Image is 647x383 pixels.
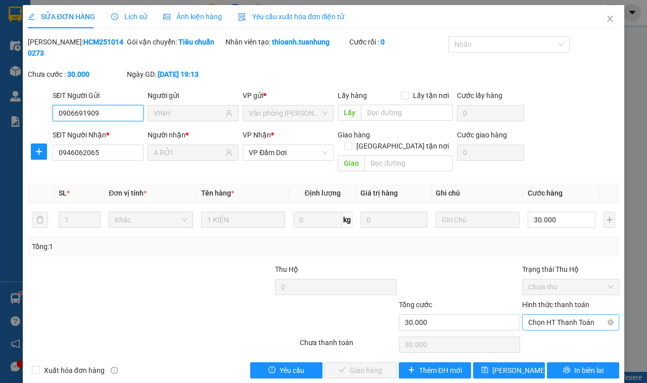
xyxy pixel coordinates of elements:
b: Tiêu chuẩn [178,38,214,46]
span: VP Đầm Dơi [249,145,328,160]
span: Yêu cầu xuất hóa đơn điện tử [238,13,345,21]
div: Gói vận chuyển: [127,36,224,47]
span: clock-circle [111,13,118,20]
span: Khác [115,212,187,227]
span: printer [563,366,570,374]
span: Giao [338,155,364,171]
input: Ghi Chú [436,212,520,228]
span: environment [58,24,66,32]
div: Người gửi [148,90,239,101]
button: checkGiao hàng [325,362,397,378]
button: plus [31,143,47,160]
span: Giá trị hàng [360,189,398,197]
label: Hình thức thanh toán [522,301,589,309]
span: edit [28,13,35,20]
span: plus [31,148,47,156]
div: Ngày GD: [127,69,224,80]
span: Thêm ĐH mới [419,365,462,376]
button: Close [596,5,624,33]
button: printerIn biên lai [547,362,619,378]
span: [GEOGRAPHIC_DATA] tận nơi [352,140,453,152]
input: Tên người gửi [154,108,223,119]
li: 02839.63.63.63 [5,35,193,47]
input: Cước lấy hàng [457,105,524,121]
input: Tên người nhận [154,147,223,158]
span: SL [59,189,67,197]
span: exclamation-circle [268,366,275,374]
b: thioanh.tuanhung [272,38,330,46]
img: icon [238,13,246,21]
div: [PERSON_NAME]: [28,36,125,59]
span: Ảnh kiện hàng [163,13,222,21]
b: 0 [381,38,385,46]
span: Tổng cước [399,301,432,309]
span: save [481,366,488,374]
span: Giao hàng [338,131,370,139]
span: Lấy tận nơi [409,90,453,101]
span: Định lượng [305,189,341,197]
span: phone [58,37,66,45]
input: 0 [360,212,428,228]
b: [PERSON_NAME] [58,7,143,19]
span: user [225,110,233,117]
b: 30.000 [67,70,89,78]
div: Cước rồi : [349,36,446,47]
div: SĐT Người Nhận [53,129,144,140]
div: Người nhận [148,129,239,140]
span: picture [163,13,170,20]
th: Ghi chú [432,183,524,203]
div: Tổng: 1 [32,241,251,252]
div: VP gửi [243,90,334,101]
span: Tên hàng [201,189,234,197]
input: VD: Bàn, Ghế [201,212,285,228]
label: Cước giao hàng [457,131,507,139]
label: Cước lấy hàng [457,91,502,100]
span: VP Nhận [243,131,271,139]
li: 85 [PERSON_NAME] [5,22,193,35]
span: kg [342,212,352,228]
input: Cước giao hàng [457,145,524,161]
b: GỬI : VP Đầm Dơi [5,63,114,80]
button: plusThêm ĐH mới [399,362,471,378]
span: close-circle [608,319,614,325]
span: Lịch sử [111,13,147,21]
span: In biên lai [574,365,604,376]
input: Dọc đường [364,155,452,171]
span: Lấy [338,105,361,121]
span: Chọn HT Thanh Toán [528,315,613,330]
div: Chưa thanh toán [299,337,398,355]
span: Thu Hộ [275,265,298,273]
span: [PERSON_NAME] chuyển hoàn [492,365,588,376]
span: plus [408,366,415,374]
span: info-circle [111,367,118,374]
span: Yêu cầu [280,365,304,376]
div: Nhân viên tạo: [225,36,347,47]
span: Cước hàng [528,189,563,197]
button: plus [604,212,615,228]
div: Chưa cước : [28,69,125,80]
button: save[PERSON_NAME] chuyển hoàn [473,362,545,378]
b: [DATE] 19:13 [158,70,199,78]
span: Chưa thu [528,279,613,295]
span: Xuất hóa đơn hàng [40,365,109,376]
div: SĐT Người Gửi [53,90,144,101]
input: Dọc đường [361,105,452,121]
span: Đơn vị tính [109,189,147,197]
span: Lấy hàng [338,91,367,100]
div: Trạng thái Thu Hộ [522,264,619,275]
button: delete [32,212,48,228]
span: close [606,15,614,23]
span: SỬA ĐƠN HÀNG [28,13,95,21]
button: exclamation-circleYêu cầu [250,362,322,378]
span: user [225,149,233,156]
span: Văn phòng Hồ Chí Minh [249,106,328,121]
